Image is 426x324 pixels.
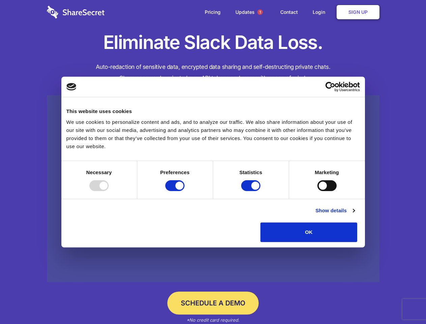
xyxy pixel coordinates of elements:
img: logo-wordmark-white-trans-d4663122ce5f474addd5e946df7df03e33cb6a1c49d2221995e7729f52c070b2.svg [47,6,105,19]
strong: Preferences [160,169,190,175]
button: OK [260,222,357,242]
a: Login [306,2,335,23]
em: *No credit card required. [187,317,239,323]
a: Show details [315,207,354,215]
h4: Auto-redaction of sensitive data, encrypted data sharing and self-destructing private chats. Shar... [47,61,379,84]
a: Pricing [198,2,227,23]
a: Wistia video thumbnail [47,95,379,282]
a: Usercentrics Cookiebot - opens in a new window [301,82,360,92]
div: We use cookies to personalize content and ads, and to analyze our traffic. We also share informat... [66,118,360,151]
a: Schedule a Demo [167,292,259,315]
img: logo [66,83,77,90]
h1: Eliminate Slack Data Loss. [47,30,379,55]
a: Sign Up [337,5,379,19]
strong: Marketing [315,169,339,175]
strong: Necessary [86,169,112,175]
a: Contact [274,2,305,23]
strong: Statistics [239,169,262,175]
div: This website uses cookies [66,107,360,115]
span: 1 [257,9,263,15]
